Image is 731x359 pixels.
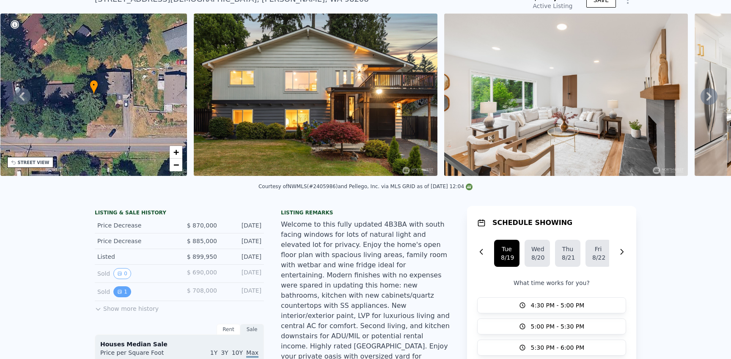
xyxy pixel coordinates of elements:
[187,238,217,244] span: $ 885,000
[90,80,98,95] div: •
[232,349,243,356] span: 10Y
[246,349,258,358] span: Max
[531,343,585,352] span: 5:30 PM - 6:00 PM
[97,252,173,261] div: Listed
[170,146,182,159] a: Zoom in
[194,14,437,176] img: Sale: 167085075 Parcel: 103849769
[100,340,258,348] div: Houses Median Sale
[477,318,626,334] button: 5:00 PM - 5:30 PM
[531,301,585,310] span: 4:30 PM - 5:00 PM
[477,340,626,356] button: 5:30 PM - 6:00 PM
[466,184,473,190] img: NWMLS Logo
[533,3,573,9] span: Active Listing
[97,268,173,279] div: Sold
[494,240,519,267] button: Tue8/19
[477,297,626,313] button: 4:30 PM - 5:00 PM
[477,279,626,287] p: What time works for you?
[90,81,98,89] span: •
[187,222,217,229] span: $ 870,000
[555,240,580,267] button: Thu8/21
[240,324,264,335] div: Sale
[585,240,611,267] button: Fri8/22
[592,245,604,253] div: Fri
[187,269,217,276] span: $ 690,000
[531,322,585,331] span: 5:00 PM - 5:30 PM
[224,252,261,261] div: [DATE]
[281,209,450,216] div: Listing remarks
[210,349,217,356] span: 1Y
[501,245,513,253] div: Tue
[113,268,131,279] button: View historical data
[95,301,159,313] button: Show more history
[173,147,179,157] span: +
[97,286,173,297] div: Sold
[444,14,688,176] img: Sale: 167085075 Parcel: 103849769
[224,286,261,297] div: [DATE]
[592,253,604,262] div: 8/22
[97,221,173,230] div: Price Decrease
[492,218,572,228] h1: SCHEDULE SHOWING
[95,209,264,218] div: LISTING & SALE HISTORY
[113,286,131,297] button: View historical data
[170,159,182,171] a: Zoom out
[187,287,217,294] span: $ 708,000
[224,221,261,230] div: [DATE]
[224,268,261,279] div: [DATE]
[258,184,473,189] div: Courtesy of NWMLS (#2405986) and Pellego, Inc. via MLS GRID as of [DATE] 12:04
[562,245,574,253] div: Thu
[525,240,550,267] button: Wed8/20
[187,253,217,260] span: $ 899,950
[501,253,513,262] div: 8/19
[562,253,574,262] div: 8/21
[221,349,228,356] span: 3Y
[531,253,543,262] div: 8/20
[18,159,49,166] div: STREET VIEW
[531,245,543,253] div: Wed
[217,324,240,335] div: Rent
[173,159,179,170] span: −
[224,237,261,245] div: [DATE]
[97,237,173,245] div: Price Decrease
